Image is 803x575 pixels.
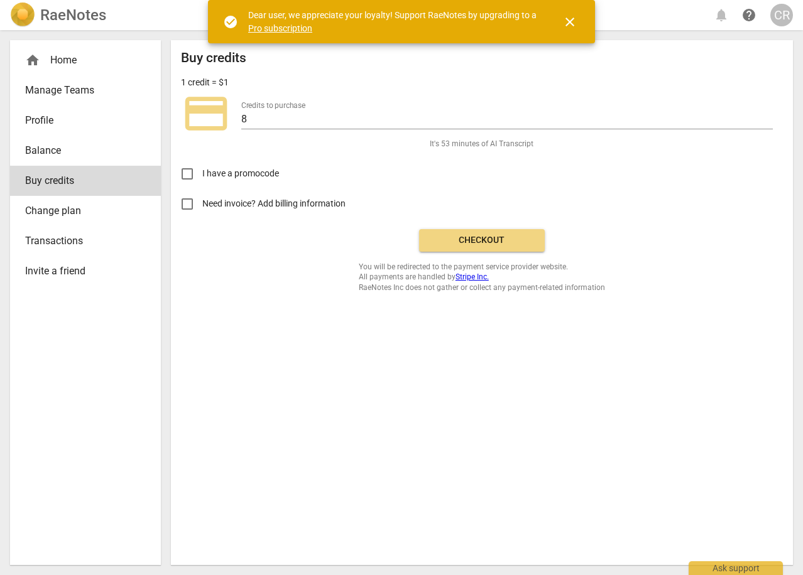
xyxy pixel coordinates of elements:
img: Logo [10,3,35,28]
a: Manage Teams [10,75,161,105]
span: check_circle [223,14,238,30]
a: Pro subscription [248,23,312,33]
span: Manage Teams [25,83,136,98]
a: Profile [10,105,161,136]
span: Invite a friend [25,264,136,279]
a: Buy credits [10,166,161,196]
span: Transactions [25,234,136,249]
p: 1 credit = $1 [181,76,229,89]
div: Home [25,53,136,68]
label: Credits to purchase [241,102,305,109]
span: credit_card [181,89,231,139]
a: Transactions [10,226,161,256]
span: Profile [25,113,136,128]
span: It's 53 minutes of AI Transcript [430,139,533,149]
button: CR [770,4,793,26]
span: Change plan [25,203,136,218]
a: LogoRaeNotes [10,3,106,28]
span: close [562,14,577,30]
span: Checkout [429,234,535,247]
h2: Buy credits [181,50,246,66]
button: Close [555,7,585,37]
div: Home [10,45,161,75]
div: Ask support [689,561,783,575]
span: You will be redirected to the payment service provider website. All payments are handled by RaeNo... [359,262,605,293]
a: Balance [10,136,161,166]
span: help [741,8,757,23]
a: Help [738,4,760,26]
button: Checkout [419,229,545,252]
a: Stripe Inc. [456,272,489,281]
span: Balance [25,143,136,158]
a: Invite a friend [10,256,161,286]
a: Change plan [10,196,161,226]
h2: RaeNotes [40,6,106,24]
span: Buy credits [25,173,136,188]
div: Dear user, we appreciate your loyalty! Support RaeNotes by upgrading to a [248,9,540,35]
span: home [25,53,40,68]
span: I have a promocode [202,167,279,180]
span: Need invoice? Add billing information [202,197,347,210]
